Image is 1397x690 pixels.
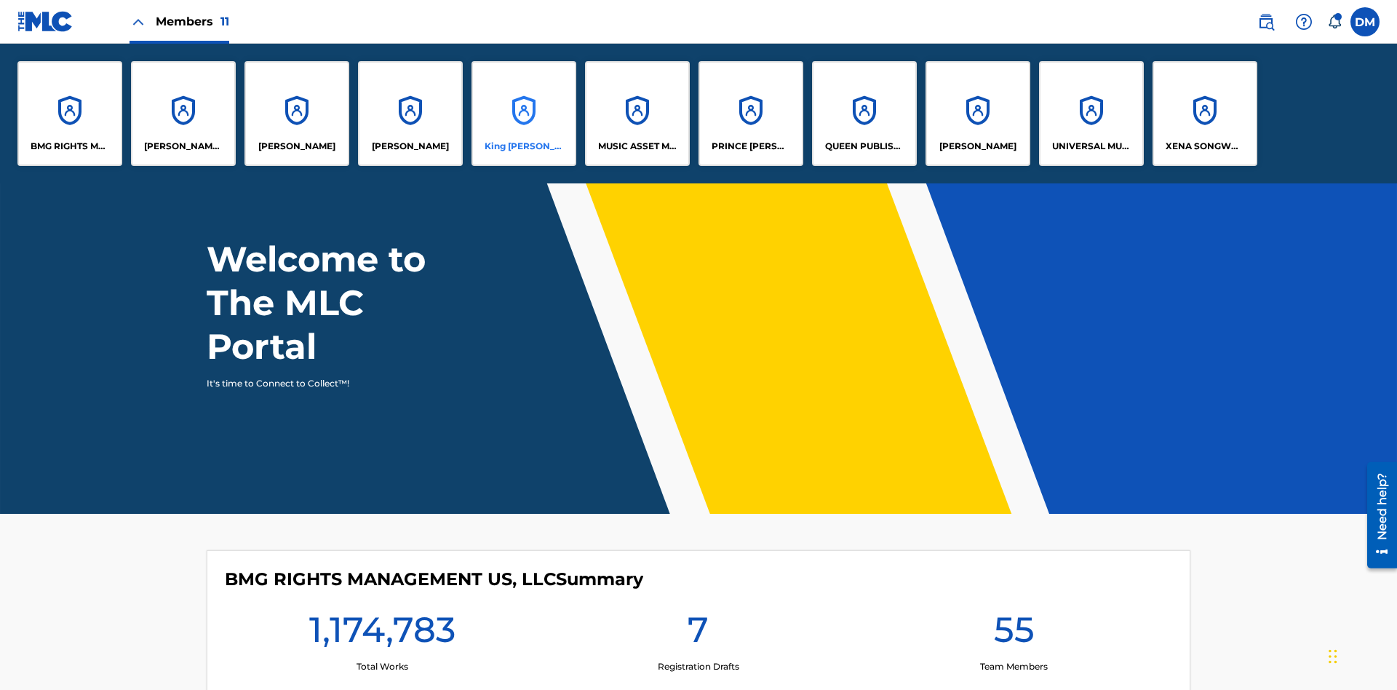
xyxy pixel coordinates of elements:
a: AccountsUNIVERSAL MUSIC PUB GROUP [1039,61,1144,166]
a: AccountsMUSIC ASSET MANAGEMENT (MAM) [585,61,690,166]
span: 11 [220,15,229,28]
p: XENA SONGWRITER [1166,140,1245,153]
p: CLEO SONGWRITER [144,140,223,153]
img: Close [130,13,147,31]
a: AccountsXENA SONGWRITER [1153,61,1257,166]
p: MUSIC ASSET MANAGEMENT (MAM) [598,140,677,153]
p: RONALD MCTESTERSON [939,140,1016,153]
div: Help [1289,7,1318,36]
p: UNIVERSAL MUSIC PUB GROUP [1052,140,1131,153]
a: AccountsQUEEN PUBLISHA [812,61,917,166]
a: Accounts[PERSON_NAME] [926,61,1030,166]
iframe: Resource Center [1356,456,1397,576]
a: Accounts[PERSON_NAME] [358,61,463,166]
img: help [1295,13,1313,31]
h1: Welcome to The MLC Portal [207,237,479,368]
h4: BMG RIGHTS MANAGEMENT US, LLC [225,568,643,590]
p: PRINCE MCTESTERSON [712,140,791,153]
p: Total Works [357,660,408,673]
a: Accounts[PERSON_NAME] [244,61,349,166]
div: Notifications [1327,15,1342,29]
h1: 1,174,783 [309,608,455,660]
div: User Menu [1350,7,1380,36]
p: ELVIS COSTELLO [258,140,335,153]
img: search [1257,13,1275,31]
iframe: Chat Widget [1324,620,1397,690]
span: Members [156,13,229,30]
h1: 7 [688,608,709,660]
p: Registration Drafts [658,660,739,673]
a: Public Search [1251,7,1281,36]
h1: 55 [994,608,1035,660]
p: QUEEN PUBLISHA [825,140,904,153]
p: It's time to Connect to Collect™! [207,377,459,390]
p: EYAMA MCSINGER [372,140,449,153]
a: AccountsPRINCE [PERSON_NAME] [698,61,803,166]
div: Drag [1329,635,1337,678]
a: AccountsKing [PERSON_NAME] [471,61,576,166]
p: King McTesterson [485,140,564,153]
p: Team Members [980,660,1048,673]
a: AccountsBMG RIGHTS MANAGEMENT US, LLC [17,61,122,166]
p: BMG RIGHTS MANAGEMENT US, LLC [31,140,110,153]
img: MLC Logo [17,11,73,32]
a: Accounts[PERSON_NAME] SONGWRITER [131,61,236,166]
